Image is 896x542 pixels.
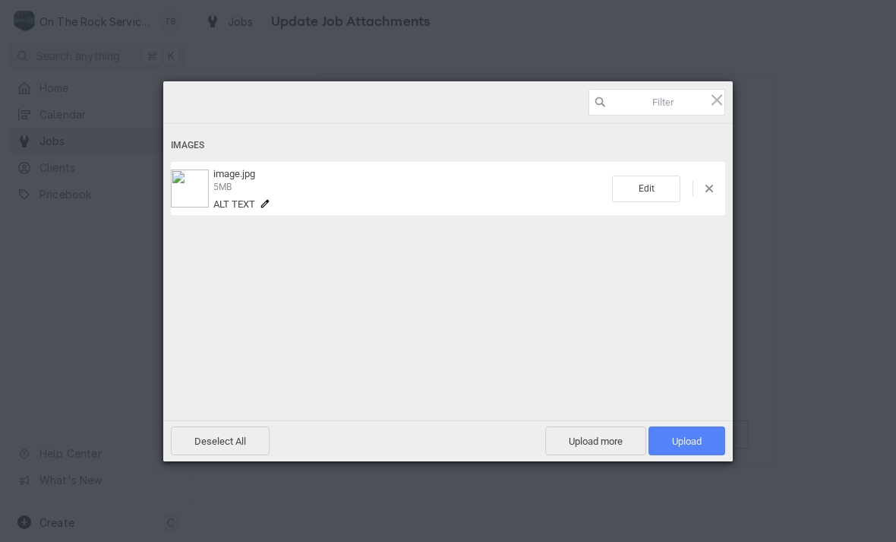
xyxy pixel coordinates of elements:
span: Edit [612,176,680,202]
span: 5MB [213,182,232,192]
span: Click here or hit ESC to close picker [708,91,725,108]
span: image.jpg [213,168,255,179]
img: f6868d4f-0dc6-4224-9e95-452662a51f38 [171,170,209,208]
span: Alt text [213,198,255,210]
span: Upload [648,426,725,455]
span: Deselect All [171,426,270,455]
div: Images [171,132,725,160]
div: image.jpg [209,168,612,210]
span: Upload more [545,426,646,455]
span: Upload [672,436,702,447]
input: Filter [588,89,725,116]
